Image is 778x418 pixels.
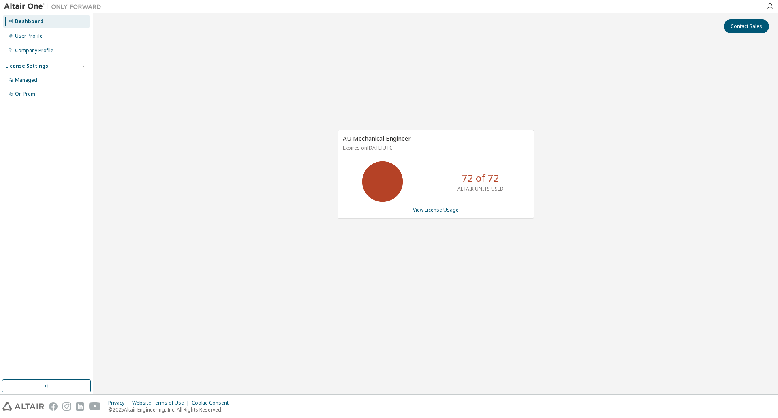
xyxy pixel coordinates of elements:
[2,402,44,411] img: altair_logo.svg
[62,402,71,411] img: instagram.svg
[5,63,48,69] div: License Settings
[49,402,58,411] img: facebook.svg
[15,77,37,84] div: Managed
[108,400,132,406] div: Privacy
[89,402,101,411] img: youtube.svg
[108,406,233,413] p: © 2025 Altair Engineering, Inc. All Rights Reserved.
[724,19,769,33] button: Contact Sales
[413,206,459,213] a: View License Usage
[132,400,192,406] div: Website Terms of Use
[15,91,35,97] div: On Prem
[343,134,411,142] span: AU Mechanical Engineer
[457,185,504,192] p: ALTAIR UNITS USED
[76,402,84,411] img: linkedin.svg
[15,33,43,39] div: User Profile
[15,47,53,54] div: Company Profile
[462,171,499,185] p: 72 of 72
[343,144,527,151] p: Expires on [DATE] UTC
[192,400,233,406] div: Cookie Consent
[15,18,43,25] div: Dashboard
[4,2,105,11] img: Altair One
